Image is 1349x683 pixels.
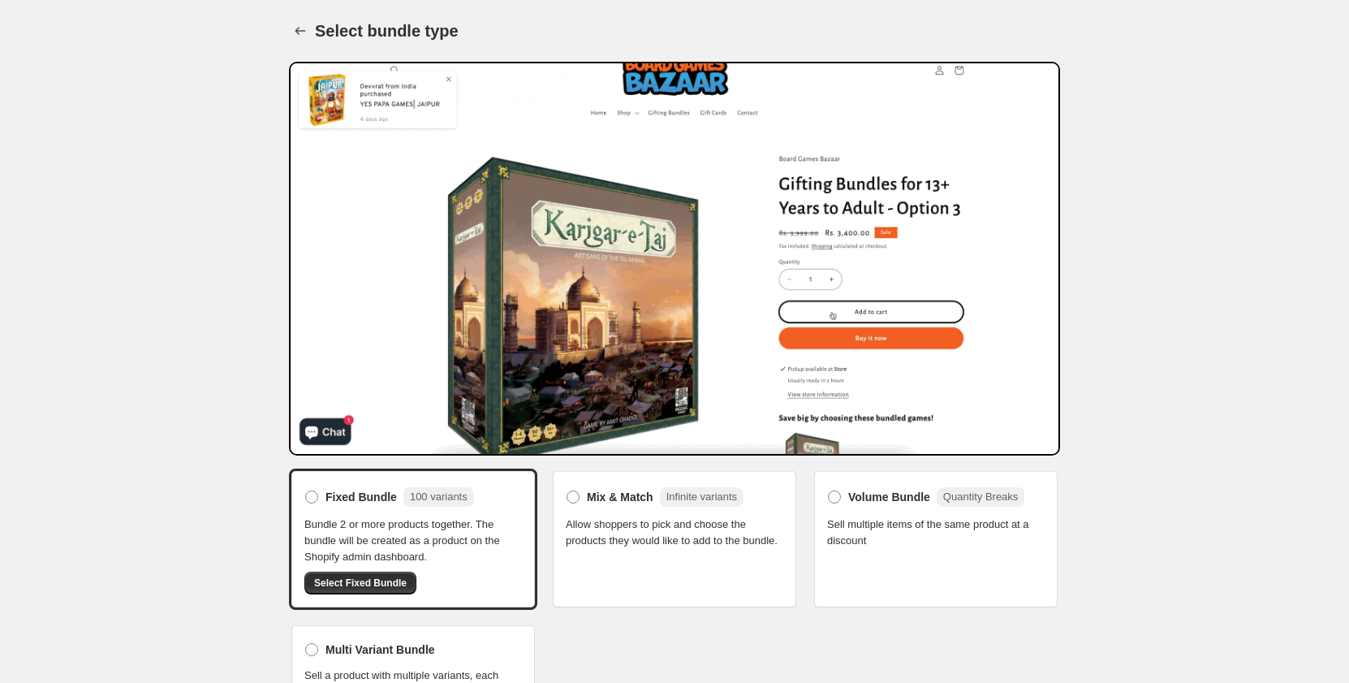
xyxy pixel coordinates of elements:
span: Allow shoppers to pick and choose the products they would like to add to the bundle. [566,517,783,549]
span: Mix & Match [587,489,653,505]
span: Bundle 2 or more products together. The bundle will be created as a product on the Shopify admin ... [304,517,522,565]
span: Volume Bundle [848,489,930,505]
button: Select Fixed Bundle [304,572,416,594]
span: Select Fixed Bundle [314,577,407,590]
span: Sell multiple items of the same product at a discount [827,517,1045,549]
span: 100 variants [410,491,468,503]
span: Quantity Breaks [943,491,1019,503]
h1: Select bundle type [315,21,459,41]
span: Fixed Bundle [325,489,397,505]
img: Bundle Preview [289,62,1060,456]
button: Back [289,19,312,42]
span: Infinite variants [666,491,737,503]
span: Multi Variant Bundle [325,642,435,658]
